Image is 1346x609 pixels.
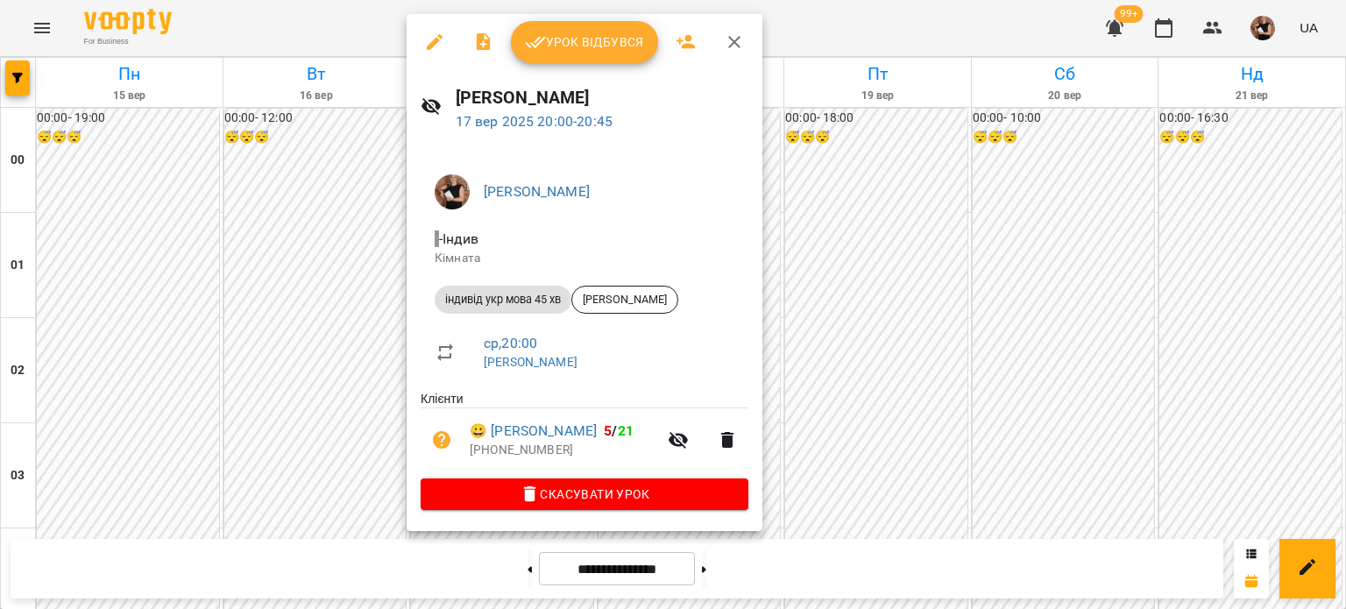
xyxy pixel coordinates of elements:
[435,484,734,505] span: Скасувати Урок
[421,419,463,461] button: Візит ще не сплачено. Додати оплату?
[470,442,657,459] p: [PHONE_NUMBER]
[484,183,590,200] a: [PERSON_NAME]
[525,32,644,53] span: Урок відбувся
[484,335,537,351] a: ср , 20:00
[456,84,748,111] h6: [PERSON_NAME]
[435,292,571,308] span: індивід укр мова 45 хв
[470,421,597,442] a: 😀 [PERSON_NAME]
[435,250,734,267] p: Кімната
[604,422,612,439] span: 5
[484,355,577,369] a: [PERSON_NAME]
[421,390,748,478] ul: Клієнти
[456,113,613,130] a: 17 вер 2025 20:00-20:45
[435,230,482,247] span: - Індив
[421,478,748,510] button: Скасувати Урок
[435,174,470,209] img: 5944c1aeb726a5a997002a54cb6a01a3.jpg
[511,21,658,63] button: Урок відбувся
[571,286,678,314] div: [PERSON_NAME]
[572,292,677,308] span: [PERSON_NAME]
[618,422,634,439] span: 21
[604,422,634,439] b: /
